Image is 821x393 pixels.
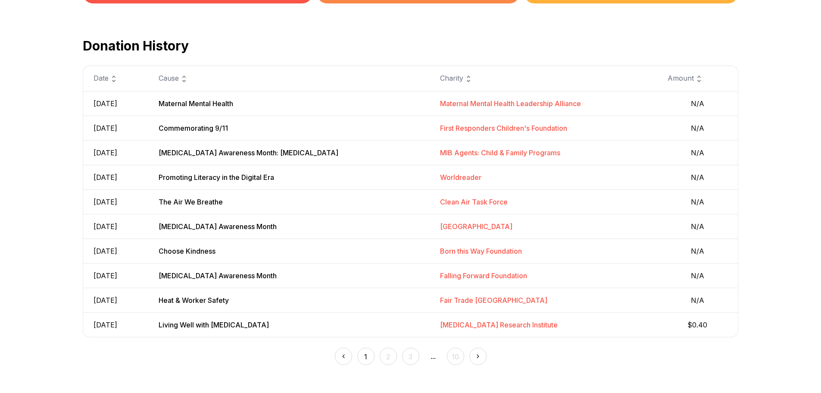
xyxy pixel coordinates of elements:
span: Living Well with [MEDICAL_DATA] [159,321,269,329]
button: 10 [447,348,464,365]
span: MIB Agents: Child & Family Programs [440,148,560,157]
img: > [473,352,483,361]
span: Heat & Worker Safety [159,296,229,305]
span: N/A [668,123,727,133]
span: N/A [668,98,727,109]
span: N/A [668,172,727,182]
span: Worldreader [440,173,481,182]
span: Choose Kindness [159,247,215,255]
button: 2 [380,348,397,365]
span: [MEDICAL_DATA] Awareness Month: [MEDICAL_DATA] [159,148,338,157]
span: N/A [668,221,727,232]
span: $0.40 [668,320,727,330]
img: < [339,352,348,361]
span: N/A [668,295,727,305]
div: Charity [440,73,646,84]
span: [GEOGRAPHIC_DATA] [440,222,512,231]
span: Commemorating 9/11 [159,124,228,132]
button: 1 [357,348,375,365]
div: Amount [668,73,727,84]
td: [DATE] [83,312,148,337]
span: Fair Trade [GEOGRAPHIC_DATA] [440,296,547,305]
span: N/A [668,246,727,256]
span: N/A [668,148,727,158]
span: Born this Way Foundation [440,247,522,255]
td: [DATE] [83,288,148,312]
span: N/A [668,197,727,207]
span: First Responders Children's Foundation [440,124,567,132]
span: Falling Forward Foundation [440,271,527,280]
span: [MEDICAL_DATA] Awareness Month [159,271,277,280]
td: [DATE] [83,263,148,288]
div: Cause [159,73,420,84]
h2: Donation History [83,38,738,53]
td: [DATE] [83,165,148,189]
td: [DATE] [83,189,148,214]
span: Clean Air Task Force [440,198,508,206]
span: [MEDICAL_DATA] Awareness Month [159,222,277,231]
span: Maternal Mental Health Leadership Alliance [440,99,581,108]
td: [DATE] [83,116,148,140]
span: Maternal Mental Health [159,99,233,108]
span: ... [425,348,442,365]
div: Date [94,73,138,84]
span: The Air We Breathe [159,198,223,206]
button: 3 [402,348,419,365]
td: [DATE] [83,91,148,116]
span: Promoting Literacy in the Digital Era [159,173,274,182]
span: [MEDICAL_DATA] Research Institute [440,321,558,329]
span: N/A [668,270,727,281]
td: [DATE] [83,214,148,239]
td: [DATE] [83,239,148,263]
td: [DATE] [83,140,148,165]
